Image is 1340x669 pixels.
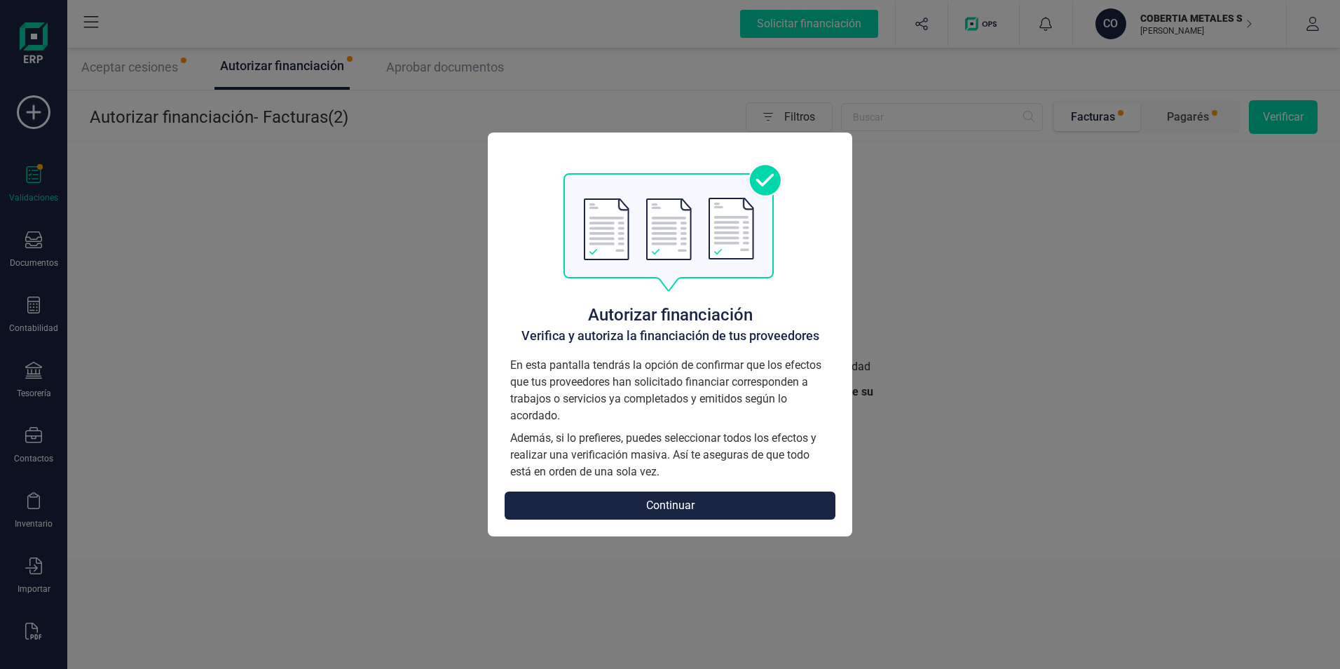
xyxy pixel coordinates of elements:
[555,161,785,292] img: autorizacion logo
[521,326,819,346] h2: Verifica y autoriza la financiación de tus proveedores
[510,430,830,480] p: Además, si lo prefieres, puedes seleccionar todos los efectos y realizar una verificación masiva....
[588,304,753,326] h1: Autorizar financiación
[510,357,830,424] p: En esta pantalla tendrás la opción de confirmar que los efectos que tus proveedores han solicitad...
[505,492,835,520] button: Continuar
